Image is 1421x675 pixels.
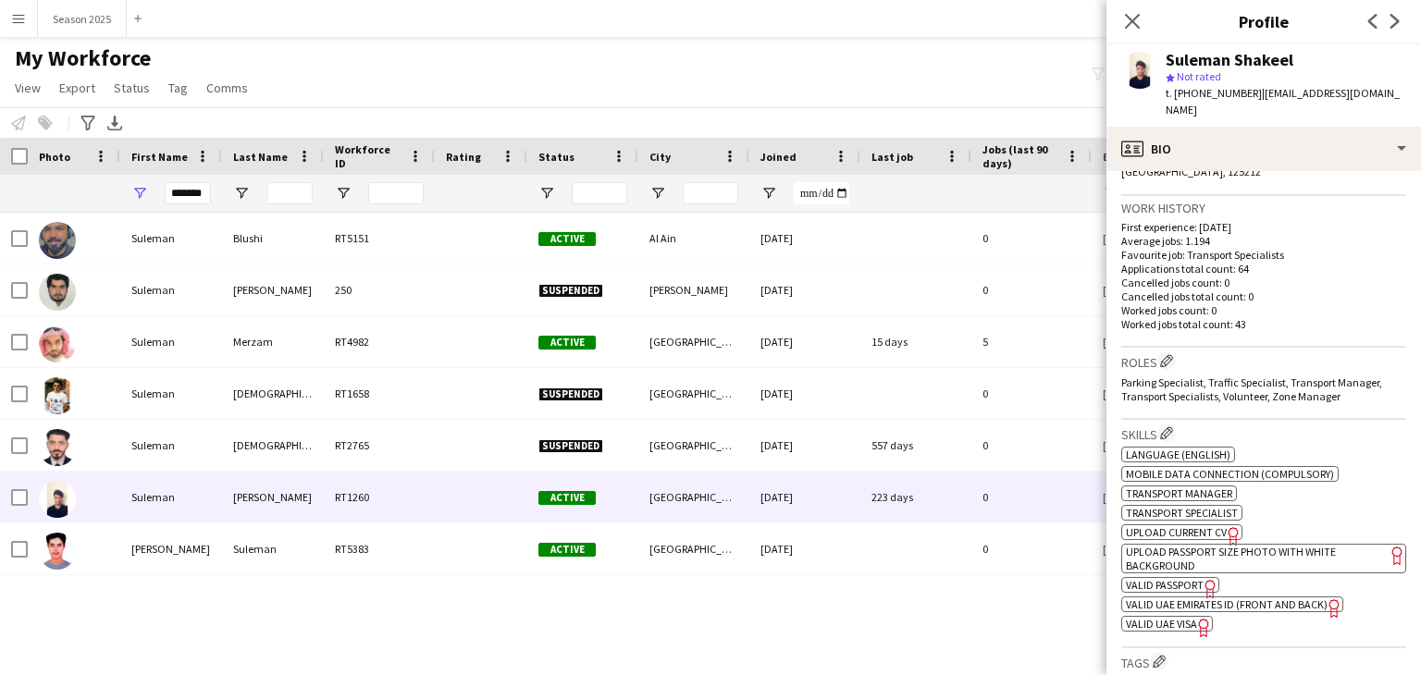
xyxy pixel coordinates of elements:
[649,150,671,164] span: City
[538,543,596,557] span: Active
[760,185,777,202] button: Open Filter Menu
[38,1,127,37] button: Season 2025
[39,481,76,518] img: Suleman Shakeel
[120,213,222,264] div: Suleman
[266,182,313,204] input: Last Name Filter Input
[749,472,860,522] div: [DATE]
[638,264,749,315] div: [PERSON_NAME]
[335,142,402,170] span: Workforce ID
[971,264,1092,315] div: 0
[749,420,860,471] div: [DATE]
[222,368,324,419] div: [DEMOGRAPHIC_DATA]
[39,274,76,311] img: Suleman Mara khan
[324,523,435,574] div: RT5383
[368,182,424,204] input: Workforce ID Filter Input
[324,264,435,315] div: 250
[446,150,481,164] span: Rating
[1126,597,1328,611] span: VALID UAE EMIRATES ID (FRONT AND BACK)
[749,213,860,264] div: [DATE]
[749,316,860,367] div: [DATE]
[222,523,324,574] div: Suleman
[165,182,211,204] input: First Name Filter Input
[638,368,749,419] div: [GEOGRAPHIC_DATA]
[971,420,1092,471] div: 0
[233,185,250,202] button: Open Filter Menu
[324,472,435,522] div: RT1260
[1121,652,1406,671] h3: Tags
[971,213,1092,264] div: 0
[638,472,749,522] div: [GEOGRAPHIC_DATA]
[324,213,435,264] div: RT5151
[1177,69,1221,83] span: Not rated
[982,142,1058,170] span: Jobs (last 90 days)
[39,429,76,466] img: Suleman Muhammad
[7,76,48,100] a: View
[59,80,95,96] span: Export
[77,112,99,134] app-action-btn: Advanced filters
[749,368,860,419] div: [DATE]
[206,80,248,96] span: Comms
[1126,545,1336,572] span: UPLOAD PASSPORT SIZE PHOTO WITH WHITE BACKGROUND
[222,472,324,522] div: [PERSON_NAME]
[1126,617,1197,631] span: VALID UAE VISA
[1121,317,1406,331] p: Worked jobs total count: 43
[1121,351,1406,371] h3: Roles
[1121,375,1382,403] span: Parking Specialist, Traffic Specialist, Transport Manager, Transport Specialists, Volunteer, Zone...
[106,76,157,100] a: Status
[120,420,222,471] div: Suleman
[335,185,352,202] button: Open Filter Menu
[324,316,435,367] div: RT4982
[1126,448,1230,461] span: Language (English)
[1121,262,1406,276] p: Applications total count: 64
[324,420,435,471] div: RT2765
[1121,220,1406,234] p: First experience: [DATE]
[1103,150,1132,164] span: Email
[1126,578,1204,592] span: VALID PASSPORT
[120,264,222,315] div: Suleman
[1121,423,1406,443] h3: Skills
[538,387,603,401] span: Suspended
[538,439,603,453] span: Suspended
[1121,248,1406,262] p: Favourite job: Transport Specialists
[222,264,324,315] div: [PERSON_NAME]
[161,76,195,100] a: Tag
[638,213,749,264] div: Al Ain
[1121,276,1406,289] p: Cancelled jobs count: 0
[860,316,971,367] div: 15 days
[871,150,913,164] span: Last job
[794,182,849,204] input: Joined Filter Input
[1126,486,1232,500] span: TRANSPORT MANAGER
[538,150,575,164] span: Status
[1126,506,1238,520] span: TRANSPORT SPECIALIST
[168,80,188,96] span: Tag
[971,523,1092,574] div: 0
[572,182,627,204] input: Status Filter Input
[39,222,76,259] img: Suleman Blushi
[52,76,103,100] a: Export
[114,80,150,96] span: Status
[1121,303,1406,317] p: Worked jobs count: 0
[749,523,860,574] div: [DATE]
[538,491,596,505] span: Active
[971,472,1092,522] div: 0
[39,533,76,570] img: Suleman zarjan Suleman
[120,523,222,574] div: [PERSON_NAME]
[222,420,324,471] div: [DEMOGRAPHIC_DATA]
[1121,234,1406,248] p: Average jobs: 1.194
[1121,289,1406,303] p: Cancelled jobs total count: 0
[760,150,797,164] span: Joined
[683,182,738,204] input: City Filter Input
[39,377,76,414] img: Suleman Muhammad
[971,316,1092,367] div: 5
[538,284,603,298] span: Suspended
[1106,9,1421,33] h3: Profile
[104,112,126,134] app-action-btn: Export XLSX
[1103,185,1119,202] button: Open Filter Menu
[1121,200,1406,216] h3: Work history
[131,185,148,202] button: Open Filter Menu
[860,472,971,522] div: 223 days
[749,264,860,315] div: [DATE]
[324,368,435,419] div: RT1658
[538,232,596,246] span: Active
[222,213,324,264] div: Blushi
